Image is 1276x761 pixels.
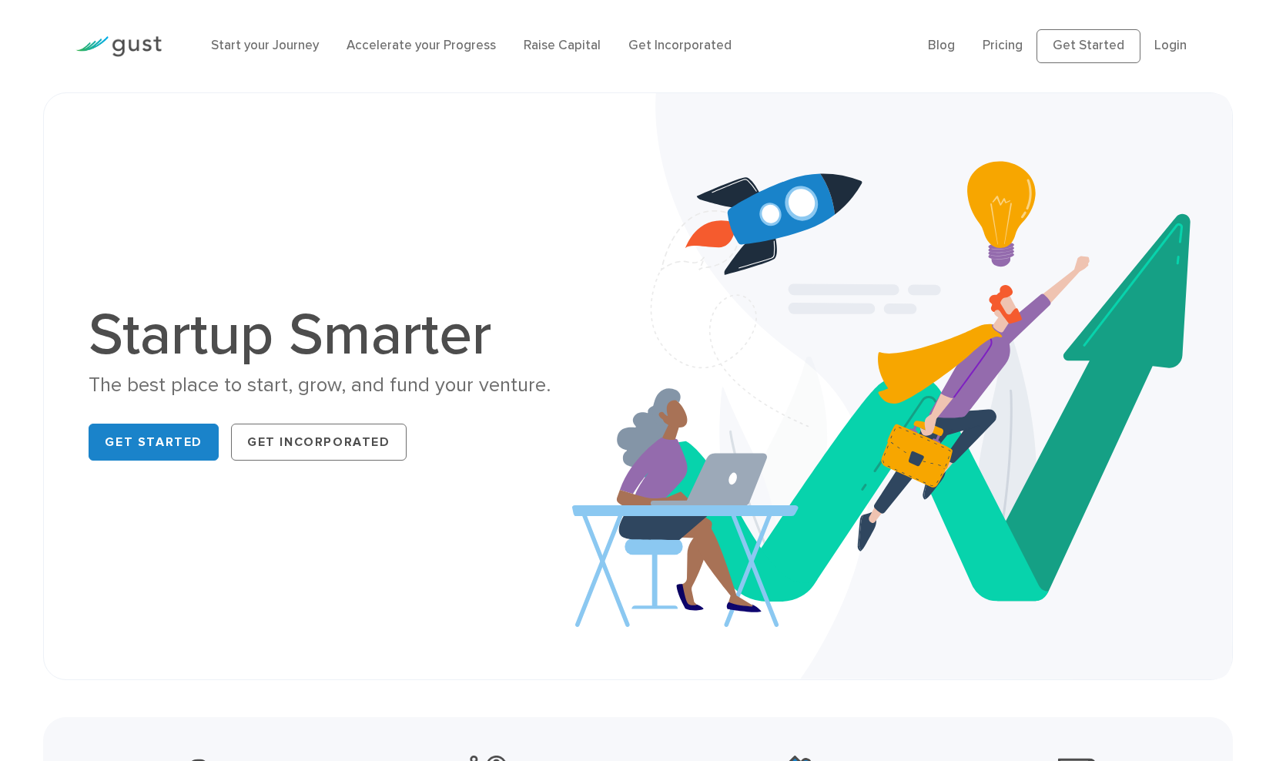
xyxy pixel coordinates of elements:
img: Gust Logo [75,36,162,57]
h1: Startup Smarter [89,306,620,364]
a: Accelerate your Progress [347,38,496,53]
a: Start your Journey [211,38,319,53]
img: Startup Smarter Hero [572,93,1231,679]
a: Raise Capital [524,38,601,53]
div: The best place to start, grow, and fund your venture. [89,372,620,399]
a: Blog [928,38,955,53]
a: Pricing [983,38,1023,53]
a: Login [1154,38,1187,53]
a: Get Incorporated [231,424,407,461]
a: Get Started [1037,29,1140,63]
a: Get Started [89,424,219,461]
a: Get Incorporated [628,38,732,53]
